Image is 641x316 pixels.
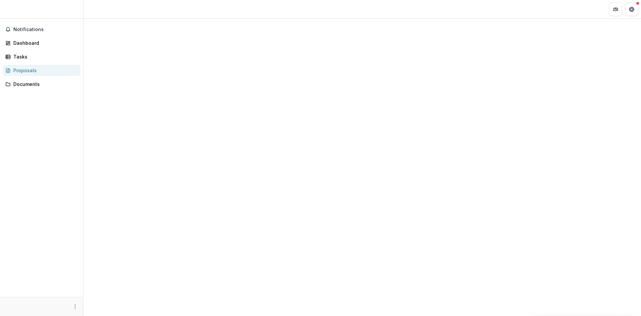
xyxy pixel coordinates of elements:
a: Documents [3,79,80,90]
div: Documents [13,81,75,88]
span: Notifications [13,27,78,32]
button: Get Help [625,3,638,16]
a: Proposals [3,65,80,76]
button: More [71,303,79,311]
button: Notifications [3,24,80,35]
button: Partners [609,3,622,16]
div: Dashboard [13,39,75,46]
a: Dashboard [3,37,80,48]
a: Tasks [3,51,80,62]
div: Proposals [13,67,75,74]
div: Tasks [13,53,75,60]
